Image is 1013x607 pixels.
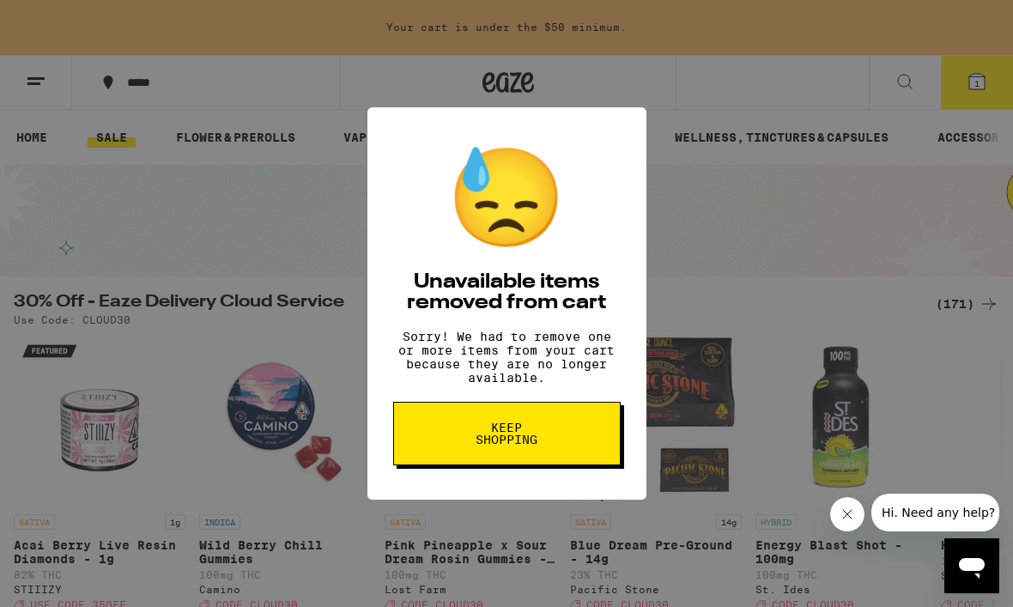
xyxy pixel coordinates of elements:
span: Keep Shopping [463,422,551,446]
p: Sorry! We had to remove one or more items from your cart because they are no longer available. [393,330,621,385]
button: Keep Shopping [393,402,621,465]
iframe: Close message [830,497,864,531]
iframe: Button to launch messaging window [944,538,999,593]
iframe: Message from company [871,494,999,531]
h2: Unavailable items removed from cart [393,272,621,313]
div: 😓 [446,142,567,255]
